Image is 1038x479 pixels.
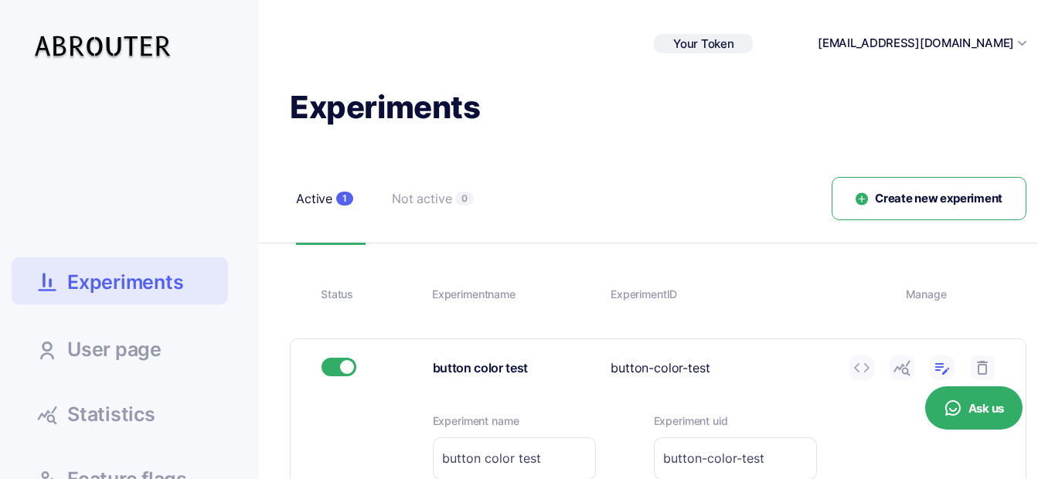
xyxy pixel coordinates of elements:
a: Experiments [12,257,228,304]
button: Ask us [925,386,1023,430]
span: 1 [336,192,353,206]
div: Experiment ID [611,286,894,303]
a: User page [12,328,228,369]
label: Experiment uid [654,413,817,430]
span: Your Token [673,36,733,51]
div: Experiment name [432,286,599,303]
label: Experiment name [433,413,596,430]
span: User page [67,340,162,359]
h1: Experiments [290,87,1026,127]
div: Manage [906,286,995,303]
div: button color test [433,358,600,378]
a: Logo [12,21,179,66]
img: Logo [32,21,179,66]
span: Statistics [67,405,155,424]
a: Statistics [12,392,228,434]
div: Not active [392,189,451,209]
button: Create new experiment [832,177,1026,221]
div: Status [321,286,420,303]
button: [EMAIL_ADDRESS][DOMAIN_NAME] [818,35,1014,53]
span: Experiments [67,269,183,296]
span: 0 [455,192,474,206]
div: Active [296,189,332,209]
span: Create new experiment [875,190,1002,208]
div: button-color-test [611,358,838,378]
